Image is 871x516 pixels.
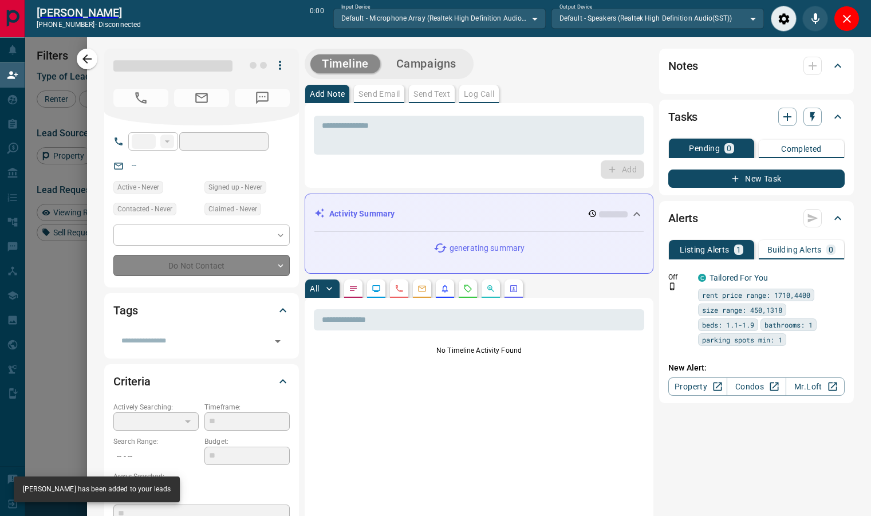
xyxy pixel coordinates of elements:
span: No Number [235,89,290,107]
p: Search Range: [113,436,199,447]
p: Off [668,272,691,282]
h2: Tasks [668,108,697,126]
div: Default - Speakers (Realtek High Definition Audio(SST)) [551,9,764,28]
h2: Alerts [668,209,698,227]
h2: [PERSON_NAME] [37,6,141,19]
span: parking spots min: 1 [702,334,782,345]
p: Budget: [204,436,290,447]
div: Tags [113,297,290,324]
p: 0 [829,246,833,254]
h2: Tags [113,301,137,320]
a: Property [668,377,727,396]
svg: Listing Alerts [440,284,450,293]
span: Claimed - Never [208,203,257,215]
div: [PERSON_NAME] has been added to your leads [23,480,171,499]
p: No Timeline Activity Found [314,345,644,356]
p: 0:00 [310,6,324,31]
div: Notes [668,52,845,80]
span: Active - Never [117,182,159,193]
p: Completed [781,145,822,153]
p: New Alert: [668,362,845,374]
button: Open [270,333,286,349]
svg: Push Notification Only [668,282,676,290]
svg: Opportunities [486,284,495,293]
div: Tasks [668,103,845,131]
span: bathrooms: 1 [764,319,813,330]
div: Criteria [113,368,290,395]
a: Condos [727,377,786,396]
a: Mr.Loft [786,377,845,396]
p: [PHONE_NUMBER] - [37,19,141,30]
button: Campaigns [385,54,468,73]
p: -- - -- [113,447,199,466]
p: 0 [727,144,731,152]
label: Input Device [341,3,371,11]
h2: Notes [668,57,698,75]
svg: Lead Browsing Activity [372,284,381,293]
p: Activity Summary [329,208,395,220]
div: condos.ca [698,274,706,282]
a: Tailored For You [710,273,768,282]
button: New Task [668,170,845,188]
div: Alerts [668,204,845,232]
span: No Email [174,89,229,107]
p: All [310,285,319,293]
p: Timeframe: [204,402,290,412]
svg: Notes [349,284,358,293]
label: Output Device [559,3,592,11]
span: rent price range: 1710,4400 [702,289,810,301]
span: Signed up - Never [208,182,262,193]
a: -- [132,161,136,170]
span: No Number [113,89,168,107]
div: Activity Summary [314,203,644,224]
svg: Calls [395,284,404,293]
span: size range: 450,1318 [702,304,782,316]
h2: Criteria [113,372,151,391]
svg: Requests [463,284,472,293]
div: Default - Microphone Array (Realtek High Definition Audio(SST)) [333,9,546,28]
button: Timeline [310,54,380,73]
span: disconnected [98,21,141,29]
svg: Agent Actions [509,284,518,293]
div: Audio Settings [771,6,797,31]
svg: Emails [417,284,427,293]
p: Motivation: [113,494,290,505]
p: Listing Alerts [680,246,730,254]
div: Mute [802,6,828,31]
span: Contacted - Never [117,203,172,215]
div: Do Not Contact [113,255,290,276]
p: 1 [736,246,741,254]
p: generating summary [450,242,525,254]
p: Add Note [310,90,345,98]
div: Close [834,6,860,31]
p: Actively Searching: [113,402,199,412]
p: Building Alerts [767,246,822,254]
p: Areas Searched: [113,471,290,482]
p: Pending [689,144,720,152]
span: beds: 1.1-1.9 [702,319,754,330]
